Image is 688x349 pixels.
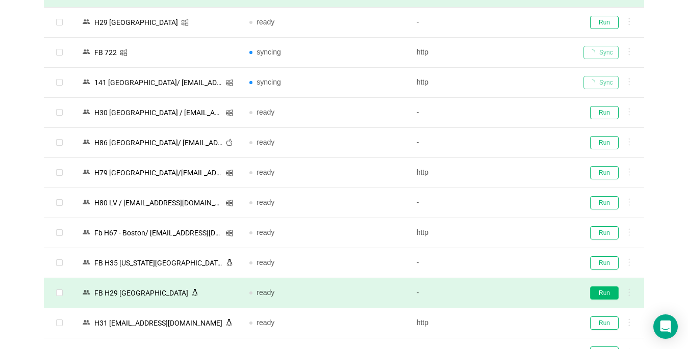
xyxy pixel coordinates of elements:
i: icon: windows [120,49,128,57]
div: Н31 [EMAIL_ADDRESS][DOMAIN_NAME] [91,316,225,330]
td: - [409,188,575,218]
span: ready [257,198,274,206]
button: Run [590,196,619,209]
div: Open Intercom Messenger [653,314,678,339]
td: http [409,38,575,68]
div: H80 LV / [EMAIL_ADDRESS][DOMAIN_NAME] [1] [91,196,225,209]
td: - [409,278,575,308]
span: ready [257,138,274,146]
span: ready [257,108,274,116]
span: ready [257,288,274,297]
span: ready [257,228,274,236]
div: Н86 [GEOGRAPHIC_DATA]/ [EMAIL_ADDRESS][DOMAIN_NAME] [1] [91,136,225,149]
i: icon: windows [181,19,189,26]
div: H29 [GEOGRAPHIC_DATA] [91,16,181,29]
button: Run [590,16,619,29]
div: FB 722 [91,46,120,59]
div: Н30 [GEOGRAPHIC_DATA] / [EMAIL_ADDRESS][DOMAIN_NAME] [91,106,225,119]
span: ready [257,168,274,176]
button: Run [590,136,619,149]
td: - [409,248,575,278]
button: Run [590,226,619,239]
span: syncing [257,48,281,56]
i: icon: windows [225,169,233,177]
button: Run [590,166,619,179]
span: ready [257,258,274,266]
button: Run [590,286,619,300]
span: ready [257,18,274,26]
td: http [409,68,575,98]
span: syncing [257,78,281,86]
td: - [409,98,575,128]
i: icon: windows [225,79,233,87]
i: icon: windows [225,199,233,207]
i: icon: apple [225,139,233,146]
div: FB Н35 [US_STATE][GEOGRAPHIC_DATA][EMAIL_ADDRESS][DOMAIN_NAME] [91,256,226,270]
div: Fb Н67 - Boston/ [EMAIL_ADDRESS][DOMAIN_NAME] [1] [91,226,225,239]
button: Run [590,106,619,119]
td: - [409,8,575,38]
span: ready [257,318,274,327]
button: Run [590,316,619,330]
button: Run [590,256,619,270]
td: http [409,158,575,188]
td: http [409,218,575,248]
div: H79 [GEOGRAPHIC_DATA]/[EMAIL_ADDRESS][DOMAIN_NAME] [1] [91,166,225,179]
div: FB H29 [GEOGRAPHIC_DATA] [91,286,191,300]
td: http [409,308,575,338]
td: - [409,128,575,158]
div: 141 [GEOGRAPHIC_DATA]/ [EMAIL_ADDRESS][DOMAIN_NAME] [91,76,225,89]
i: icon: windows [225,109,233,117]
i: icon: windows [225,229,233,237]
